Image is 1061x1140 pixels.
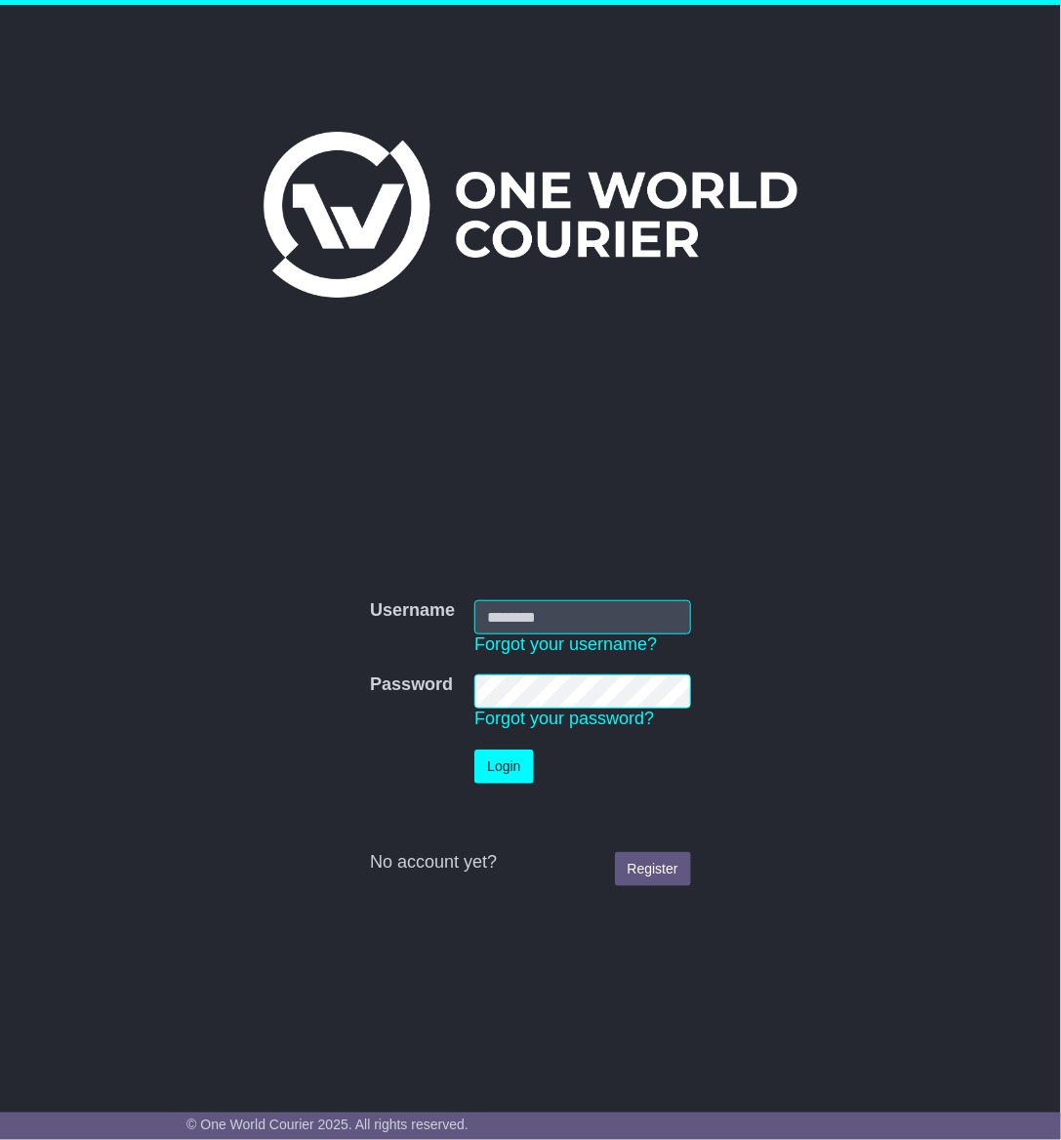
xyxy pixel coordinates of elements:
img: One World [264,132,796,298]
a: Forgot your username? [474,634,657,654]
div: No account yet? [370,852,690,874]
label: Username [370,600,455,622]
span: © One World Courier 2025. All rights reserved. [186,1118,469,1133]
a: Register [615,852,691,886]
button: Login [474,750,533,784]
a: Forgot your password? [474,709,654,728]
label: Password [370,674,453,696]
